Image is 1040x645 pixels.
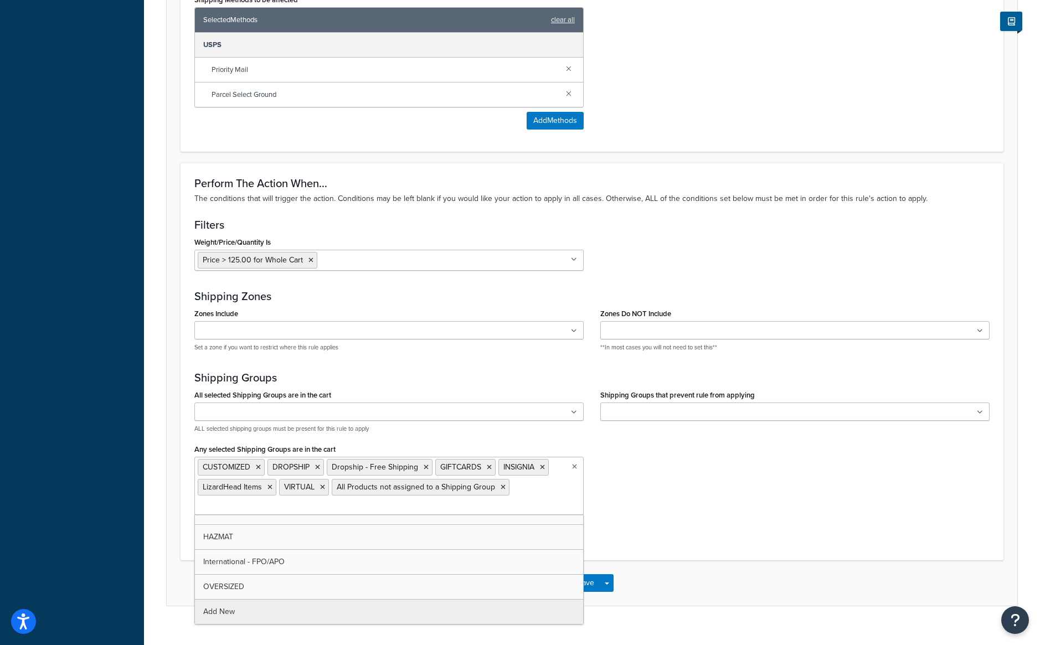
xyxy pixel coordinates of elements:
[195,525,583,549] a: HAZMAT
[194,343,584,352] p: Set a zone if you want to restrict where this rule applies
[194,177,990,189] h3: Perform The Action When...
[195,600,583,624] a: Add New
[203,531,233,543] span: HAZMAT
[203,12,545,28] span: Selected Methods
[194,371,990,384] h3: Shipping Groups
[203,581,244,592] span: OVERSIZED
[332,461,418,473] span: Dropship - Free Shipping
[1001,606,1029,634] button: Open Resource Center
[194,193,990,205] p: The conditions that will trigger the action. Conditions may be left blank if you would like your ...
[212,87,557,102] span: Parcel Select Ground
[203,556,285,567] span: International - FPO/APO
[571,574,601,592] button: Save
[203,506,234,518] span: 547RATE
[503,461,534,473] span: INSIGNIA
[600,343,990,352] p: **In most cases you will not need to set this**
[203,461,250,473] span: CUSTOMIZED
[284,481,315,493] span: VIRTUAL
[194,309,238,318] label: Zones Include
[203,481,262,493] span: LizardHead Items
[195,575,583,599] a: OVERSIZED
[195,33,583,58] div: USPS
[337,481,495,493] span: All Products not assigned to a Shipping Group
[1000,12,1022,31] button: Show Help Docs
[203,254,303,266] span: Price > 125.00 for Whole Cart
[600,309,671,318] label: Zones Do NOT Include
[194,219,990,231] h3: Filters
[440,461,481,473] span: GIFTCARDS
[272,461,310,473] span: DROPSHIP
[194,238,271,246] label: Weight/Price/Quantity Is
[551,12,575,28] a: clear all
[194,391,331,399] label: All selected Shipping Groups are in the cart
[194,290,990,302] h3: Shipping Zones
[212,62,557,78] span: Priority Mail
[527,112,584,130] button: AddMethods
[203,606,235,617] span: Add New
[195,550,583,574] a: International - FPO/APO
[194,445,336,453] label: Any selected Shipping Groups are in the cart
[194,425,584,433] p: ALL selected shipping groups must be present for this rule to apply
[600,391,755,399] label: Shipping Groups that prevent rule from applying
